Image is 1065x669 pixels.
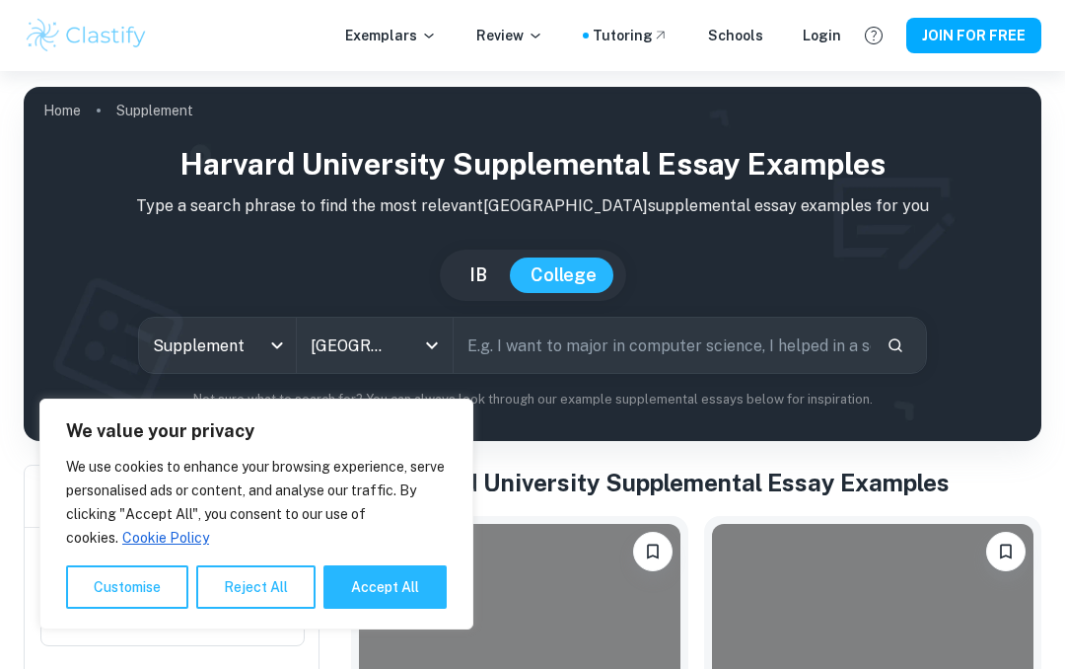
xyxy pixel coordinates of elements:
button: College [511,258,616,293]
div: Supplement [139,318,296,373]
button: Customise [66,565,188,609]
a: Login [803,25,841,46]
a: Cookie Policy [121,529,210,547]
button: Reject All [196,565,316,609]
button: Accept All [323,565,447,609]
p: Exemplars [345,25,437,46]
button: IB [450,258,507,293]
button: Help and Feedback [857,19,890,52]
a: Tutoring [593,25,669,46]
button: JOIN FOR FREE [906,18,1041,53]
button: Search [879,329,912,362]
h1: Harvard University Supplemental Essay Examples [39,142,1026,186]
p: Supplement [116,100,193,121]
button: Please log in to bookmark exemplars [986,532,1026,571]
h1: All Harvard University Supplemental Essay Examples [351,465,1041,500]
p: Review [476,25,543,46]
button: Please log in to bookmark exemplars [633,532,673,571]
img: profile cover [24,87,1041,441]
input: E.g. I want to major in computer science, I helped in a soup kitchen, I want to join the debate t... [454,318,871,373]
img: Clastify logo [24,16,149,55]
p: We value your privacy [66,419,447,443]
button: Open [418,332,446,359]
p: Not sure what to search for? You can always look through our example supplemental essays below fo... [39,390,1026,409]
a: Home [43,97,81,124]
p: We use cookies to enhance your browsing experience, serve personalised ads or content, and analys... [66,455,447,550]
a: Schools [708,25,763,46]
div: We value your privacy [39,399,473,630]
p: Type a search phrase to find the most relevant [GEOGRAPHIC_DATA] supplemental essay examples for you [39,194,1026,218]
